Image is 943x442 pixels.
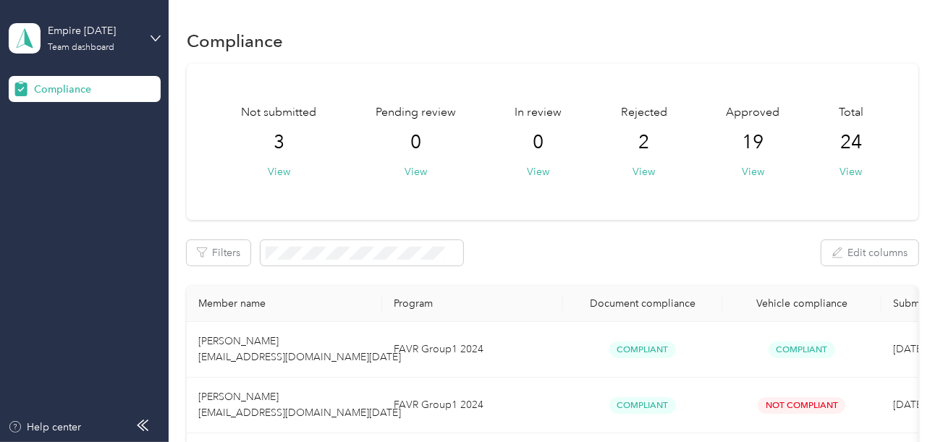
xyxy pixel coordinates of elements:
[382,378,563,433] td: FAVR Group1 2024
[533,131,544,154] span: 0
[405,164,427,179] button: View
[839,104,863,122] span: Total
[769,341,835,358] span: Compliant
[840,164,862,179] button: View
[726,104,779,122] span: Approved
[34,82,91,97] span: Compliance
[382,322,563,378] td: FAVR Group1 2024
[821,240,918,265] button: Edit columns
[862,361,943,442] iframe: Everlance-gr Chat Button Frame
[609,397,676,414] span: Compliant
[187,33,283,48] h1: Compliance
[198,391,401,419] span: [PERSON_NAME] [EMAIL_ADDRESS][DOMAIN_NAME][DATE]
[734,297,870,310] div: Vehicle compliance
[48,23,138,38] div: Empire [DATE]
[621,104,667,122] span: Rejected
[187,240,250,265] button: Filters
[515,104,562,122] span: In review
[8,420,82,435] button: Help center
[268,164,290,179] button: View
[187,286,382,322] th: Member name
[575,297,711,310] div: Document compliance
[274,131,284,154] span: 3
[241,104,316,122] span: Not submitted
[376,104,456,122] span: Pending review
[410,131,421,154] span: 0
[840,131,862,154] span: 24
[382,286,563,322] th: Program
[198,335,401,363] span: [PERSON_NAME] [EMAIL_ADDRESS][DOMAIN_NAME][DATE]
[742,131,764,154] span: 19
[742,164,764,179] button: View
[609,341,676,358] span: Compliant
[48,43,114,52] div: Team dashboard
[527,164,549,179] button: View
[758,397,845,414] span: Not Compliant
[633,164,655,179] button: View
[638,131,649,154] span: 2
